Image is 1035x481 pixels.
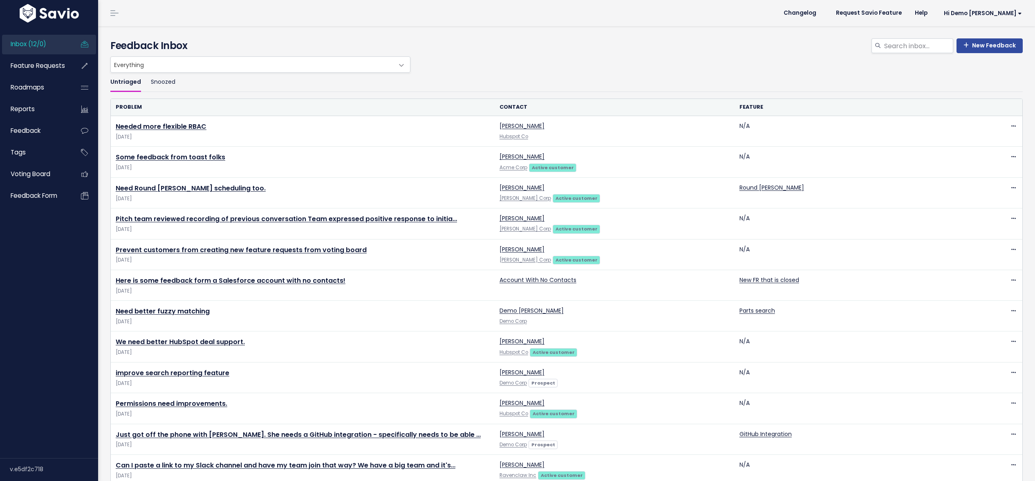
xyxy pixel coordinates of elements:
span: [DATE] [116,163,490,172]
strong: Prospect [531,441,555,448]
span: [DATE] [116,379,490,388]
a: improve search reporting feature [116,368,229,378]
td: N/A [735,116,975,147]
a: Prevent customers from creating new feature requests from voting board [116,245,367,255]
span: Inbox (12/0) [11,40,46,48]
a: [PERSON_NAME] Corp [500,195,551,201]
a: Request Savio Feature [829,7,908,19]
a: Active customer [530,348,577,356]
a: Untriaged [110,73,141,92]
a: Account With No Contacts [500,276,576,284]
a: Acme Corp [500,164,527,171]
a: Roadmaps [2,78,68,97]
span: Tags [11,148,26,157]
input: Search inbox... [883,38,953,53]
strong: Active customer [533,410,575,417]
a: [PERSON_NAME] [500,245,544,253]
div: v.e5df2c718 [10,459,98,480]
a: Some feedback from toast folks [116,152,225,162]
a: Help [908,7,934,19]
span: Everything [110,56,410,73]
span: Voting Board [11,170,50,178]
strong: Active customer [541,472,583,479]
a: [PERSON_NAME] [500,461,544,469]
a: [PERSON_NAME] [500,430,544,438]
strong: Prospect [531,380,555,386]
strong: Active customer [556,226,598,232]
span: [DATE] [116,287,490,295]
strong: Active customer [533,349,575,356]
a: [PERSON_NAME] [500,399,544,407]
span: [DATE] [116,410,490,418]
th: Feature [735,99,975,116]
span: Feature Requests [11,61,65,70]
a: Needed more flexible RBAC [116,122,206,131]
span: [DATE] [116,348,490,357]
strong: Active customer [556,257,598,263]
span: Roadmaps [11,83,44,92]
span: [DATE] [116,472,490,480]
a: Round [PERSON_NAME] [739,183,804,192]
th: Contact [495,99,735,116]
a: Active customer [529,163,576,171]
a: GitHub Integration [739,430,792,438]
a: Voting Board [2,165,68,183]
a: Hi Demo [PERSON_NAME] [934,7,1028,20]
a: Inbox (12/0) [2,35,68,54]
a: Permissions need improvements. [116,399,227,408]
span: [DATE] [116,441,490,449]
a: Active customer [530,409,577,417]
a: Demo Corp [500,318,527,324]
a: [PERSON_NAME] Corp [500,257,551,263]
span: [DATE] [116,256,490,264]
img: logo-white.9d6f32f41409.svg [18,4,81,22]
td: N/A [735,239,975,270]
a: We need better HubSpot deal support. [116,337,245,347]
a: Just got off the phone with [PERSON_NAME]. She needs a GitHub integration - specifically needs to... [116,430,481,439]
a: Tags [2,143,68,162]
a: Parts search [739,306,775,315]
span: [DATE] [116,225,490,234]
a: Active customer [553,255,600,264]
a: Here is some feedback form a Salesforce account with no contacts! [116,276,345,285]
td: N/A [735,208,975,239]
a: Feedback [2,121,68,140]
a: Snoozed [151,73,175,92]
td: N/A [735,362,975,393]
strong: Active customer [532,164,574,171]
span: [DATE] [116,318,490,326]
a: Can I paste a link to my Slack channel and have my team join that way? We have a big team and it's… [116,461,455,470]
td: N/A [735,393,975,424]
a: Prospect [529,440,558,448]
span: Reports [11,105,35,113]
a: Hubspot Co [500,349,528,356]
a: Active customer [553,194,600,202]
span: [DATE] [116,133,490,141]
a: Hubspot Co [500,133,528,140]
a: [PERSON_NAME] [500,152,544,161]
a: Feature Requests [2,56,68,75]
span: Hi Demo [PERSON_NAME] [944,10,1022,16]
a: New Feedback [957,38,1023,53]
h4: Feedback Inbox [110,38,1023,53]
span: Feedback form [11,191,57,200]
a: Active customer [553,224,600,233]
a: [PERSON_NAME] Corp [500,226,551,232]
span: Changelog [784,10,816,16]
a: Reports [2,100,68,119]
td: N/A [735,147,975,177]
span: Everything [111,57,394,72]
a: Demo Corp [500,380,527,386]
td: N/A [735,331,975,362]
a: Ravenclaw Inc [500,472,536,479]
span: Feedback [11,126,40,135]
a: Need Round [PERSON_NAME] scheduling too. [116,183,266,193]
span: [DATE] [116,195,490,203]
th: Problem [111,99,495,116]
a: Demo [PERSON_NAME] [500,306,564,315]
ul: Filter feature requests [110,73,1023,92]
a: [PERSON_NAME] [500,183,544,192]
a: Need better fuzzy matching [116,306,210,316]
a: [PERSON_NAME] [500,214,544,222]
a: [PERSON_NAME] [500,368,544,376]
